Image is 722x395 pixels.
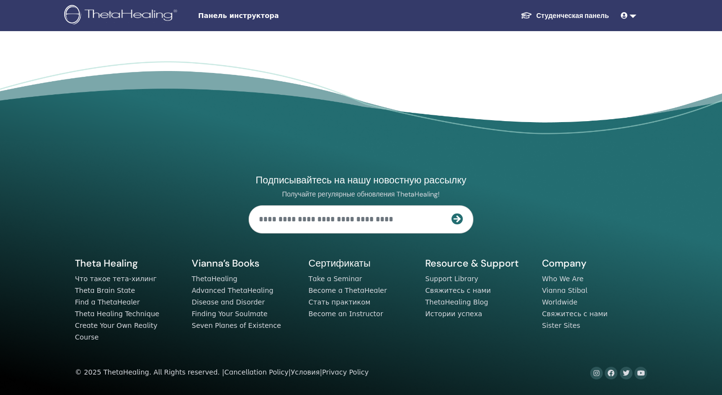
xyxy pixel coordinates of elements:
a: Sister Sites [542,322,580,329]
span: Панель инструктора [198,11,344,21]
a: Свяжитесь с нами [425,287,491,294]
h5: Company [542,257,647,269]
a: Истории успеха [425,310,482,318]
a: Create Your Own Reality Course [75,322,158,341]
a: Privacy Policy [322,368,369,376]
a: Find a ThetaHealer [75,298,140,306]
h5: Theta Healing [75,257,180,269]
a: ThetaHealing Blog [425,298,488,306]
div: © 2025 ThetaHealing. All Rights reserved. | | | [75,367,369,378]
a: Become a ThetaHealer [308,287,387,294]
h5: Сертификаты [308,257,414,269]
a: Студенческая панель [513,7,616,25]
a: Vianna Stibal [542,287,587,294]
a: Свяжитесь с нами [542,310,608,318]
a: Take a Seminar [308,275,362,283]
a: Worldwide [542,298,578,306]
a: Cancellation Policy [224,368,289,376]
p: Получайте регулярные обновления ThetaHealing! [249,190,473,198]
a: ThetaHealing [192,275,237,283]
a: Условия [291,368,320,376]
h5: Resource & Support [425,257,530,269]
a: Disease and Disorder [192,298,265,306]
a: Advanced ThetaHealing [192,287,273,294]
a: Theta Brain State [75,287,135,294]
img: logo.png [64,5,180,27]
h5: Vianna’s Books [192,257,297,269]
a: Стать практиком [308,298,370,306]
img: graduation-cap-white.svg [521,11,532,19]
h4: Подписывайтесь на нашу новостную рассылку [249,174,473,186]
a: Who We Are [542,275,583,283]
a: Seven Planes of Existence [192,322,281,329]
a: Become an Instructor [308,310,383,318]
a: Что такое тета-хилинг [75,275,157,283]
a: Support Library [425,275,478,283]
a: Theta Healing Technique [75,310,159,318]
a: Finding Your Soulmate [192,310,268,318]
